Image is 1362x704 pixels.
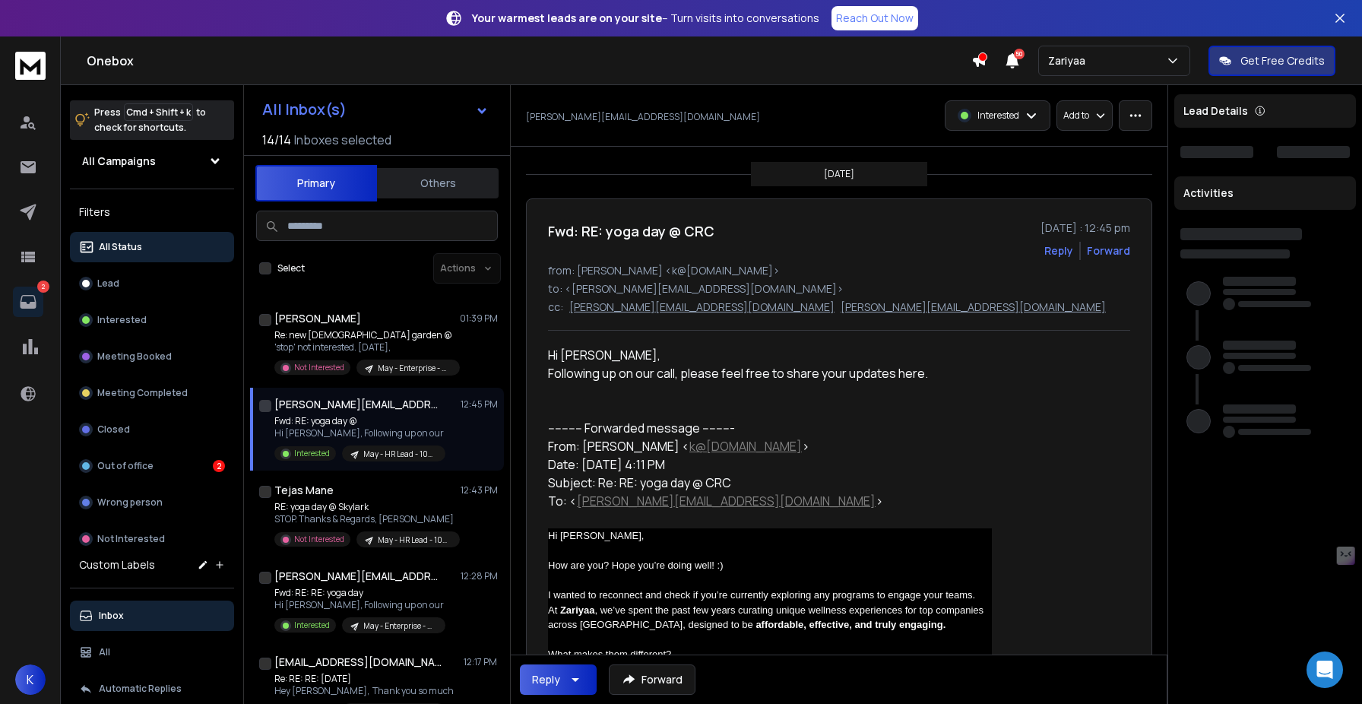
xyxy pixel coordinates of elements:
[548,437,992,455] div: From: [PERSON_NAME] < >
[70,601,234,631] button: Inbox
[294,448,330,459] p: Interested
[831,6,918,30] a: Reach Out Now
[461,398,498,411] p: 12:45 PM
[15,52,46,80] img: logo
[97,387,188,399] p: Meeting Completed
[548,346,992,382] div: Hi [PERSON_NAME], Following up on our call, please feel free to share your updates here.
[274,599,445,611] p: Hi [PERSON_NAME], Following up on our
[294,534,344,545] p: Not Interested
[548,419,992,437] div: ---------- Forwarded message ---------
[472,11,819,26] p: – Turn visits into conversations
[262,102,347,117] h1: All Inbox(s)
[836,11,914,26] p: Reach Out Now
[1044,243,1073,258] button: Reply
[70,146,234,176] button: All Campaigns
[97,533,165,545] p: Not Interested
[1307,652,1343,688] div: Open Intercom Messenger
[124,103,193,121] span: Cmd + Shift + k
[15,664,46,695] button: K
[1183,103,1248,119] p: Lead Details
[70,487,234,518] button: Wrong person
[569,300,835,315] p: [PERSON_NAME][EMAIL_ADDRESS][DOMAIN_NAME]
[213,460,225,472] div: 2
[277,262,305,274] label: Select
[548,300,563,315] p: cc:
[841,300,1106,315] p: [PERSON_NAME][EMAIL_ADDRESS][DOMAIN_NAME]
[1048,53,1091,68] p: Zariyaa
[70,305,234,335] button: Interested
[99,683,182,695] p: Automatic Replies
[1014,49,1025,59] span: 50
[274,427,445,439] p: Hi [PERSON_NAME], Following up on our
[548,281,1130,297] p: to: <[PERSON_NAME][EMAIL_ADDRESS][DOMAIN_NAME]>
[70,637,234,668] button: All
[274,673,454,685] p: Re: RE: RE: [DATE]
[87,52,971,70] h1: Onebox
[548,647,992,662] div: What makes them different?
[294,131,391,149] h3: Inboxes selected
[378,363,451,374] p: May - Enterprise - HR Director + VP - [GEOGRAPHIC_DATA]
[378,534,451,546] p: May - HR Lead - 100-200 - [GEOGRAPHIC_DATA]
[755,619,945,630] strong: affordable, effective, and truly engaging.
[526,111,760,123] p: [PERSON_NAME][EMAIL_ADDRESS][DOMAIN_NAME]
[70,451,234,481] button: Out of office2
[548,474,992,492] div: Subject: Re: RE: yoga day @ CRC
[97,496,163,509] p: Wrong person
[548,588,992,633] div: I wanted to reconnect and check if you’re currently exploring any programs to engage your teams. ...
[274,341,457,354] p: 'stop' not interested. [DATE],
[1208,46,1335,76] button: Get Free Credits
[70,524,234,554] button: Not Interested
[37,281,49,293] p: 2
[548,492,992,510] div: To: < >
[70,232,234,262] button: All Status
[97,350,172,363] p: Meeting Booked
[274,311,361,326] h1: [PERSON_NAME]
[13,287,43,317] a: 2
[274,483,334,498] h1: Tejas Mane
[70,674,234,704] button: Automatic Replies
[97,277,119,290] p: Lead
[70,341,234,372] button: Meeting Booked
[363,620,436,632] p: May - Enterprise - HR Director + VP - [GEOGRAPHIC_DATA]
[274,587,445,599] p: Fwd: RE: RE: yoga day
[1087,243,1130,258] div: Forward
[97,460,154,472] p: Out of office
[1240,53,1325,68] p: Get Free Credits
[560,604,595,616] strong: Zariyaa
[82,154,156,169] h1: All Campaigns
[548,558,992,573] div: How are you? Hope you’re doing well! :)
[1041,220,1130,236] p: [DATE] : 12:45 pm
[99,241,142,253] p: All Status
[79,557,155,572] h3: Custom Labels
[262,131,291,149] span: 14 / 14
[70,414,234,445] button: Closed
[274,329,457,341] p: Re: new [DEMOGRAPHIC_DATA] garden @
[520,664,597,695] button: Reply
[274,685,454,697] p: Hey [PERSON_NAME], Thank you so much
[294,362,344,373] p: Not Interested
[274,513,457,525] p: STOP. Thanks & Regards, [PERSON_NAME]
[377,166,499,200] button: Others
[94,105,206,135] p: Press to check for shortcuts.
[461,484,498,496] p: 12:43 PM
[548,220,714,242] h1: Fwd: RE: yoga day @ CRC
[274,501,457,513] p: RE: yoga day @ Skylark
[274,569,442,584] h1: [PERSON_NAME][EMAIL_ADDRESS][DOMAIN_NAME] +1
[274,655,442,670] h1: [EMAIL_ADDRESS][DOMAIN_NAME]
[294,620,330,631] p: Interested
[97,423,130,436] p: Closed
[689,438,802,455] a: k@[DOMAIN_NAME]
[609,664,695,695] button: Forward
[99,610,124,622] p: Inbox
[532,672,560,687] div: Reply
[464,656,498,668] p: 12:17 PM
[472,11,662,25] strong: Your warmest leads are on your site
[977,109,1019,122] p: Interested
[548,263,1130,278] p: from: [PERSON_NAME] <k@[DOMAIN_NAME]>
[548,528,992,544] div: Hi [PERSON_NAME],
[70,378,234,408] button: Meeting Completed
[274,415,445,427] p: Fwd: RE: yoga day @
[548,455,992,474] div: Date: [DATE] 4:11 PM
